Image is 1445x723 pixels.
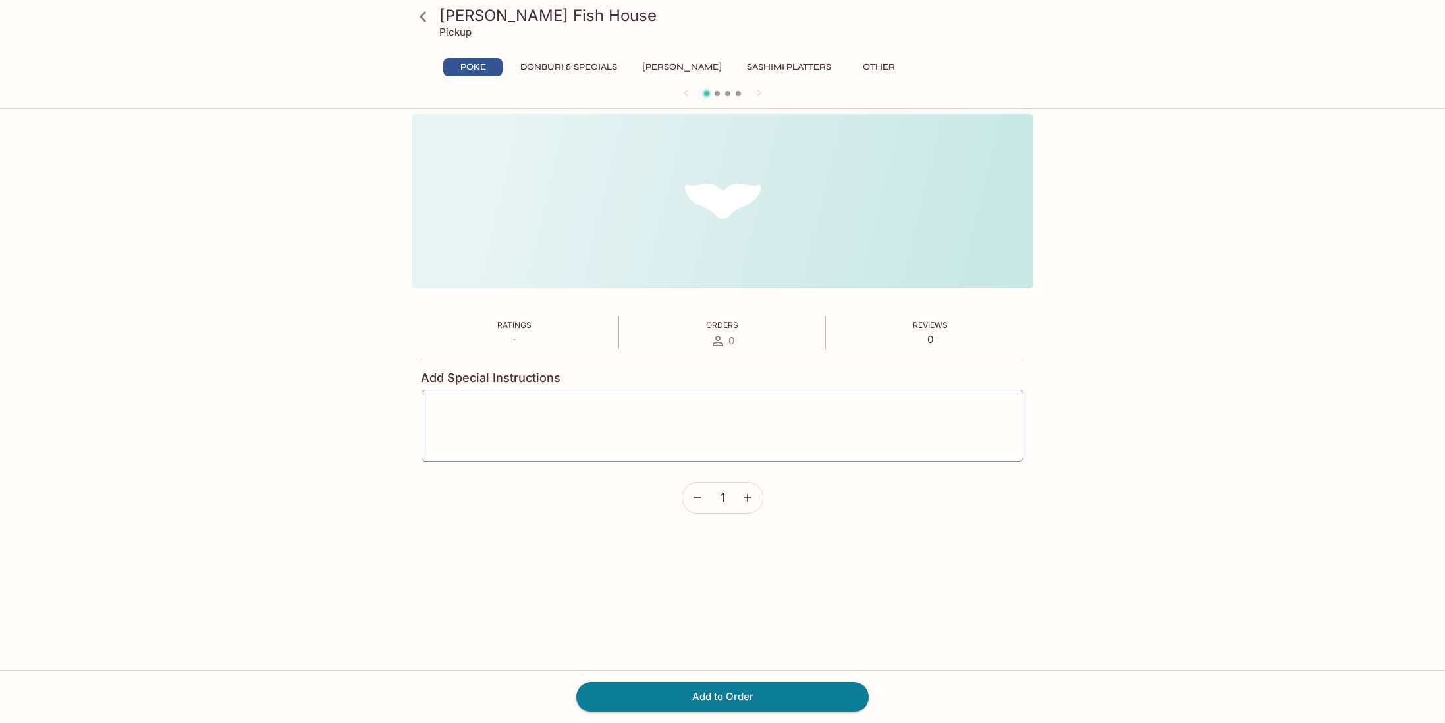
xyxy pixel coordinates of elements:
[740,58,838,76] button: Sashimi Platters
[443,58,503,76] button: Poke
[421,371,1024,385] h4: Add Special Instructions
[576,682,869,711] button: Add to Order
[849,58,908,76] button: Other
[913,320,948,330] span: Reviews
[497,320,532,330] span: Ratings
[706,320,738,330] span: Orders
[635,58,729,76] button: [PERSON_NAME]
[513,58,624,76] button: Donburi & Specials
[439,26,472,38] p: Pickup
[497,333,532,346] p: -
[439,5,1028,26] h3: [PERSON_NAME] Fish House
[913,333,948,346] p: 0
[721,491,725,505] span: 1
[728,335,734,347] span: 0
